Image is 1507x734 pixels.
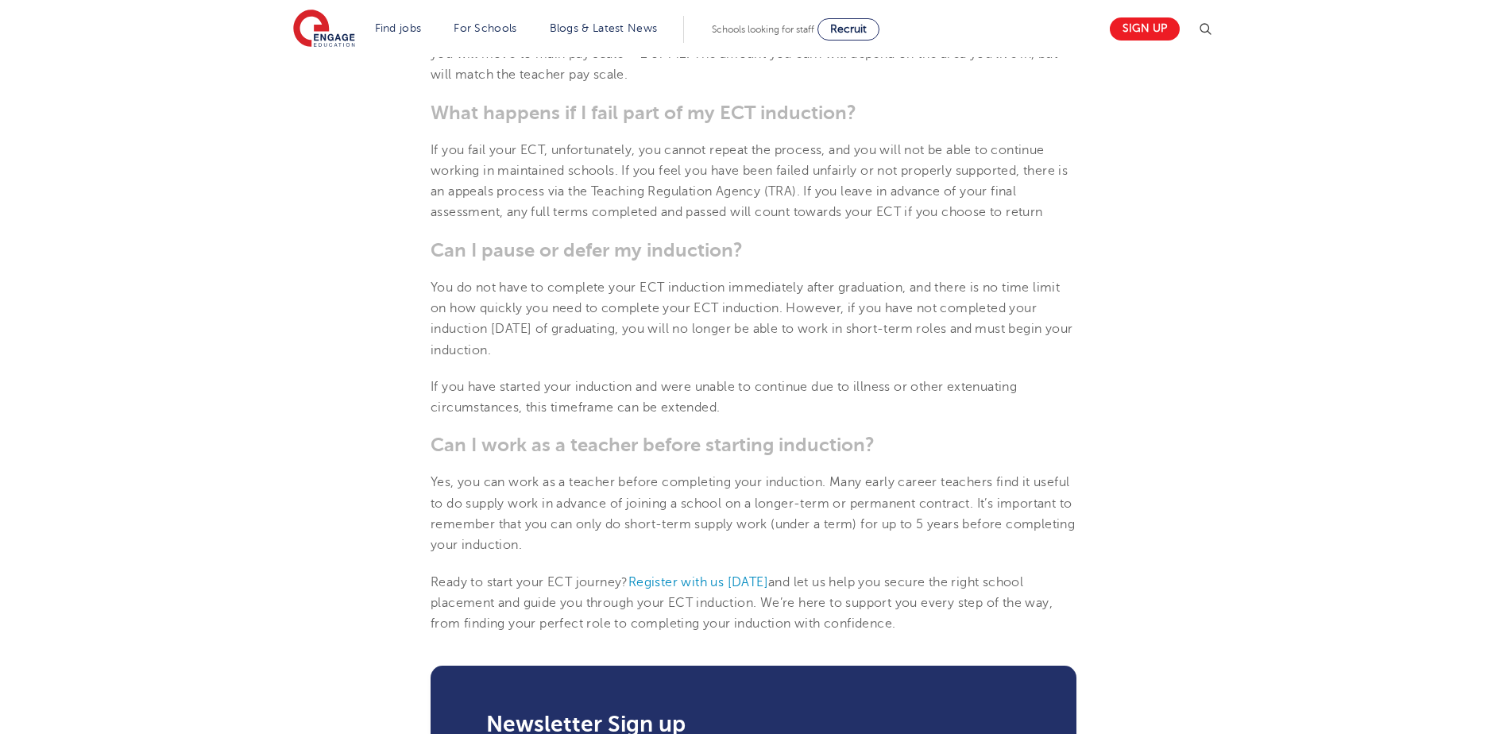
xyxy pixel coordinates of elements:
a: Register with us [DATE] [628,575,768,589]
b: What happens if I fail part of my ECT induction? [431,102,856,124]
a: Blogs & Latest News [550,22,658,34]
img: Engage Education [293,10,355,49]
span: If you fail your ECT, unfortunately, you cannot repeat the process, and you will not be able to c... [431,143,1068,220]
b: Can I pause or defer my induction? [431,239,743,261]
b: Can I work as a teacher before starting induction? [431,434,875,456]
span: You do not have to complete your ECT induction immediately after graduation, and there is no time... [431,280,1072,357]
span: and let us help you secure the right school placement and guide you through your ECT induction. W... [431,575,1053,632]
a: Sign up [1110,17,1180,41]
span: Recruit [830,23,867,35]
a: Find jobs [375,22,422,34]
span: If you have started your induction and were unable to continue due to illness or other extenuatin... [431,380,1017,415]
a: For Schools [454,22,516,34]
span: Schools looking for staff [712,24,814,35]
span: Ready to start your ECT journey? [431,575,628,589]
span: Yes, you can work as a teacher before completing your induction. Many early career teachers find ... [431,475,1075,552]
a: Recruit [817,18,879,41]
